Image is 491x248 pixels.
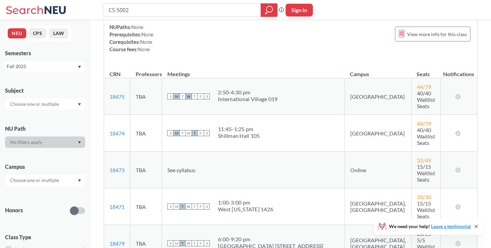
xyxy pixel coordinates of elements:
[411,64,440,78] th: Seats
[109,240,125,247] a: 18479
[417,163,435,183] span: 15/15 Waitlist Seats
[204,240,210,246] span: S
[167,204,173,210] span: S
[130,152,162,188] td: TBA
[179,240,186,246] span: T
[192,130,198,136] span: T
[49,28,68,38] button: LAW
[218,206,273,213] div: West [US_STATE] 1426
[440,64,477,78] th: Notifications
[109,130,125,136] a: 18474
[5,50,85,57] div: Semesters
[130,78,162,115] td: TBA
[218,96,277,102] div: International Village 019
[167,167,195,173] span: See syllabus
[78,103,81,106] svg: Dropdown arrow
[130,188,162,225] td: TBA
[109,70,121,78] div: CRN
[218,199,273,206] div: 1:00 - 3:00 pm
[5,61,85,72] div: Fall 2025Dropdown arrow
[192,93,198,99] span: T
[131,24,143,30] span: None
[141,31,154,37] span: None
[417,90,435,109] span: 40/40 Waitlist Seats
[5,87,85,94] div: Subject
[140,39,152,45] span: None
[167,93,173,99] span: S
[192,240,198,246] span: T
[5,175,85,186] div: Dropdown arrow
[5,207,23,214] p: Honors
[78,141,81,144] svg: Dropdown arrow
[5,234,85,241] span: Class Type
[179,130,186,136] span: T
[5,125,85,132] div: NU Path
[407,30,467,38] span: View more info for this class
[7,100,63,108] input: Choose one or multiple
[218,89,277,96] div: 2:50 - 4:30 pm
[431,223,471,229] a: Leave a testimonial
[198,93,204,99] span: F
[204,130,210,136] span: S
[173,240,179,246] span: M
[198,240,204,246] span: F
[5,163,85,170] div: Campus
[198,204,204,210] span: F
[173,204,179,210] span: M
[78,179,81,182] svg: Dropdown arrow
[417,84,431,90] span: 44 / 79
[192,204,198,210] span: T
[286,4,313,17] button: Sign In
[204,93,210,99] span: S
[109,167,125,173] a: 18473
[261,3,277,17] div: magnifying glass
[204,204,210,210] span: S
[5,136,85,148] div: Dropdown arrow
[109,23,154,53] div: NUPaths: Prerequisites: Corequisites: Course fees:
[218,236,324,243] div: 6:00 - 9:20 pm
[417,200,435,219] span: 15/15 Waitlist Seats
[5,98,85,110] div: Dropdown arrow
[345,78,411,115] td: [GEOGRAPHIC_DATA]
[186,240,192,246] span: W
[417,194,431,200] span: 20 / 30
[417,120,431,127] span: 44 / 79
[7,176,63,184] input: Choose one or multiple
[173,93,179,99] span: M
[345,188,411,225] td: [GEOGRAPHIC_DATA], [GEOGRAPHIC_DATA]
[186,93,192,99] span: W
[389,224,471,229] span: We need your help!
[345,64,411,78] th: Campus
[108,4,256,16] input: Class, professor, course number, "phrase"
[186,204,192,210] span: W
[179,204,186,210] span: T
[7,63,77,70] div: Fall 2025
[218,126,260,132] div: 11:45 - 1:25 pm
[198,130,204,136] span: F
[265,5,273,15] svg: magnifying glass
[162,64,345,78] th: Meetings
[109,204,125,210] a: 18471
[345,115,411,152] td: [GEOGRAPHIC_DATA]
[8,28,26,38] button: NEU
[345,152,411,188] td: Online
[186,130,192,136] span: W
[167,130,173,136] span: S
[78,66,81,68] svg: Dropdown arrow
[130,64,162,78] th: Professors
[167,240,173,246] span: S
[218,132,260,139] div: Shillman Hall 105
[29,28,46,38] button: CPS
[417,127,435,146] span: 40/40 Waitlist Seats
[179,93,186,99] span: T
[130,115,162,152] td: TBA
[173,130,179,136] span: M
[109,93,125,100] a: 18475
[138,46,150,52] span: None
[417,157,431,163] span: 32 / 49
